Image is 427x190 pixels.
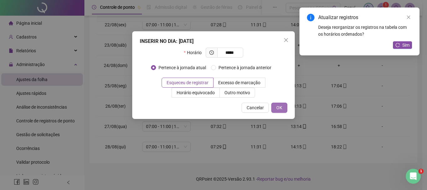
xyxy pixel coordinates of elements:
[216,64,274,71] span: Pertence à jornada anterior
[167,80,208,85] span: Esqueceu de registrar
[284,38,289,43] span: close
[218,80,260,85] span: Excesso de marcação
[184,48,205,58] label: Horário
[177,90,215,95] span: Horário equivocado
[395,43,400,47] span: reload
[318,24,412,38] div: Deseja reorganizar os registros na tabela com os horários ordenados?
[156,64,208,71] span: Pertence à jornada atual
[318,14,412,21] div: Atualizar registros
[393,41,412,49] button: Sim
[140,38,287,45] div: INSERIR NO DIA : [DATE]
[402,42,409,49] span: Sim
[307,14,314,21] span: info-circle
[406,15,411,19] span: close
[242,103,269,113] button: Cancelar
[281,35,291,45] button: Close
[224,90,250,95] span: Outro motivo
[209,50,214,55] span: clock-circle
[247,104,264,111] span: Cancelar
[406,169,421,184] iframe: Intercom live chat
[276,104,282,111] span: OK
[271,103,287,113] button: OK
[405,14,412,21] a: Close
[419,169,424,174] span: 1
